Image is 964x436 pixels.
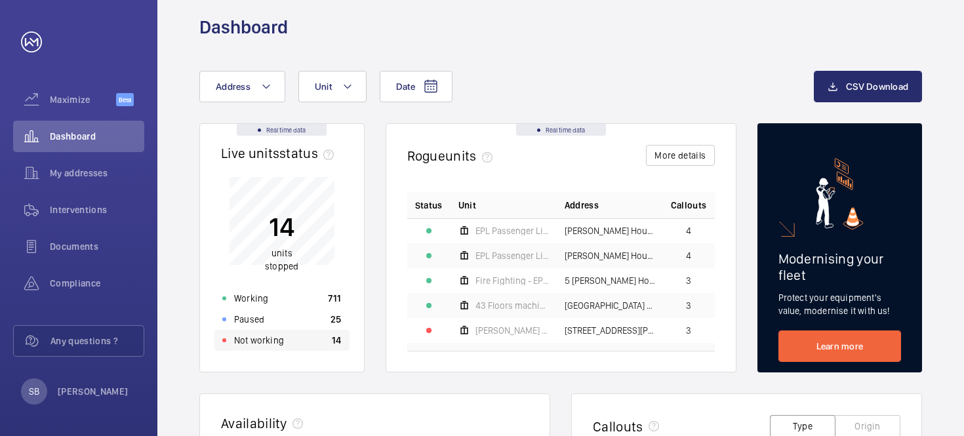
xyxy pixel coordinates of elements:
[234,292,268,305] p: Working
[778,250,902,283] h2: Modernising your fleet
[50,334,144,347] span: Any questions ?
[221,415,287,431] h2: Availability
[445,148,498,164] span: units
[475,276,549,285] span: Fire Fighting - EPL Passenger Lift
[475,301,549,310] span: 43 Floors machine room less middle lift
[237,124,327,136] div: Real time data
[116,93,134,106] span: Beta
[199,71,285,102] button: Address
[265,261,298,271] span: stopped
[50,130,144,143] span: Dashboard
[415,199,443,212] p: Status
[646,145,714,166] button: More details
[565,326,655,335] span: [STREET_ADDRESS][PERSON_NAME] - [PERSON_NAME][GEOGRAPHIC_DATA]
[565,276,655,285] span: 5 [PERSON_NAME] House - High Risk Building - [GEOGRAPHIC_DATA][PERSON_NAME]
[50,167,144,180] span: My addresses
[671,199,707,212] span: Callouts
[50,277,144,290] span: Compliance
[686,226,691,235] span: 4
[298,71,367,102] button: Unit
[686,276,691,285] span: 3
[565,226,655,235] span: [PERSON_NAME] House - High Risk Building - [PERSON_NAME][GEOGRAPHIC_DATA]
[265,247,298,273] p: units
[234,313,264,326] p: Paused
[396,81,415,92] span: Date
[199,15,288,39] h1: Dashboard
[315,81,332,92] span: Unit
[279,145,339,161] span: status
[475,326,549,335] span: [PERSON_NAME] Platform Lift
[686,326,691,335] span: 3
[458,199,476,212] span: Unit
[50,93,116,106] span: Maximize
[265,210,298,243] p: 14
[778,291,902,317] p: Protect your equipment's value, modernise it with us!
[686,301,691,310] span: 3
[50,240,144,253] span: Documents
[778,330,902,362] a: Learn more
[50,203,144,216] span: Interventions
[565,301,655,310] span: [GEOGRAPHIC_DATA] - [GEOGRAPHIC_DATA]
[328,292,341,305] p: 711
[593,418,643,435] h2: Callouts
[846,81,908,92] span: CSV Download
[380,71,452,102] button: Date
[58,385,129,398] p: [PERSON_NAME]
[565,251,655,260] span: [PERSON_NAME] House - [PERSON_NAME][GEOGRAPHIC_DATA]
[221,145,339,161] h2: Live units
[816,158,864,229] img: marketing-card.svg
[29,385,39,398] p: SB
[407,148,498,164] h2: Rogue
[332,334,342,347] p: 14
[331,313,342,326] p: 25
[565,199,599,212] span: Address
[686,251,691,260] span: 4
[475,226,549,235] span: EPL Passenger Lift No 1
[814,71,922,102] button: CSV Download
[516,124,606,136] div: Real time data
[475,251,549,260] span: EPL Passenger Lift No 2
[216,81,251,92] span: Address
[234,334,284,347] p: Not working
